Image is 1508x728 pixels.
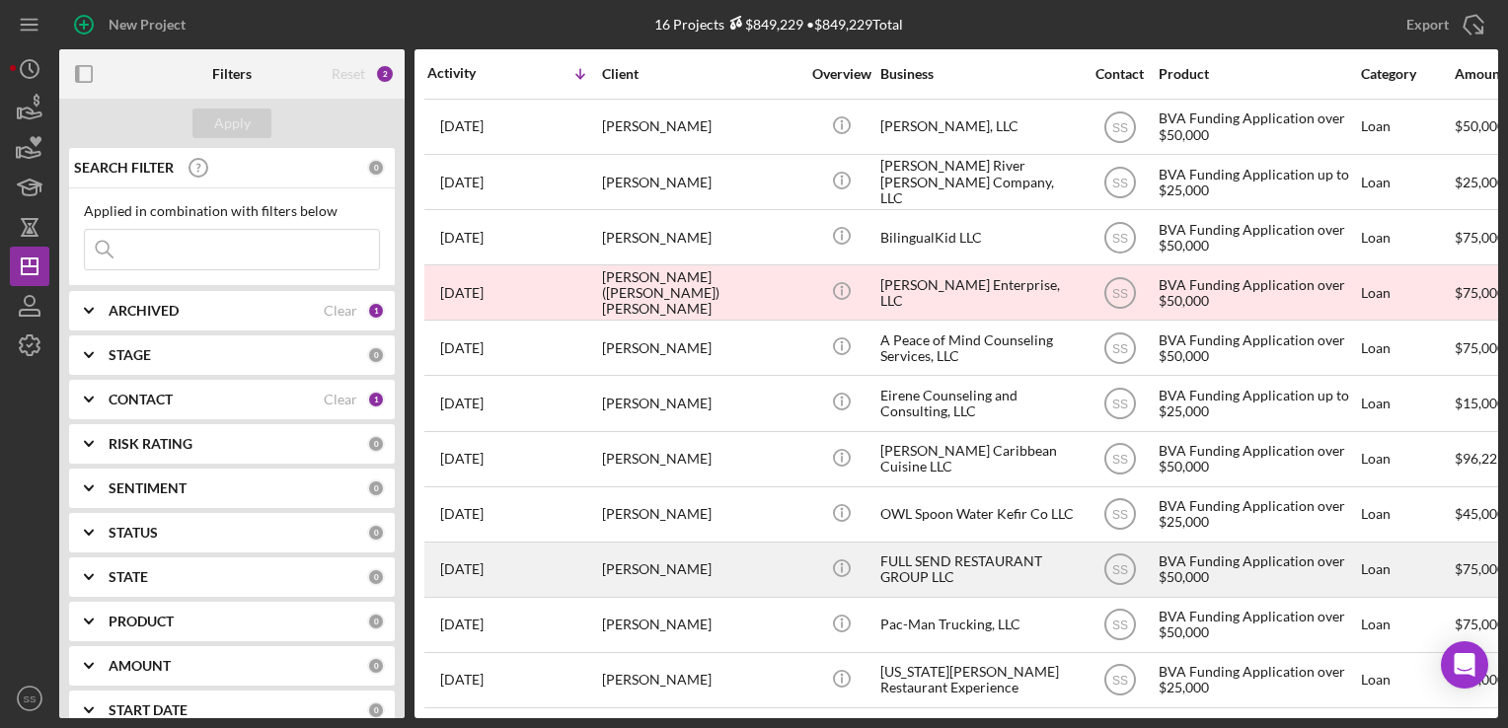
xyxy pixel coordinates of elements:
div: 0 [367,346,385,364]
div: 0 [367,701,385,719]
text: SS [1111,231,1127,245]
div: [US_STATE][PERSON_NAME] Restaurant Experience [880,654,1078,706]
span: $75,000 [1455,339,1505,356]
div: Loan [1361,101,1453,153]
div: [PERSON_NAME] ([PERSON_NAME]) [PERSON_NAME] [602,266,799,319]
div: 1 [367,302,385,320]
div: Client [602,66,799,82]
text: SS [1111,398,1127,411]
div: 0 [367,435,385,453]
text: SS [1111,619,1127,632]
div: Loan [1361,377,1453,429]
div: [PERSON_NAME] [602,322,799,374]
text: SS [1111,120,1127,134]
div: Loan [1361,488,1453,541]
time: 2025-07-17 14:10 [440,561,484,577]
div: OWL Spoon Water Kefir Co LLC [880,488,1078,541]
b: RISK RATING [109,436,192,452]
b: SENTIMENT [109,480,187,496]
div: Loan [1361,654,1453,706]
div: Loan [1361,322,1453,374]
div: BVA Funding Application over $50,000 [1159,266,1356,319]
div: [PERSON_NAME] Enterprise, LLC [880,266,1078,319]
div: Contact [1083,66,1157,82]
div: 0 [367,657,385,675]
div: 0 [367,613,385,630]
b: ARCHIVED [109,303,179,319]
div: BVA Funding Application over $25,000 [1159,654,1356,706]
time: 2025-06-26 23:00 [440,617,484,632]
b: STATE [109,569,148,585]
b: AMOUNT [109,658,171,674]
button: SS [10,679,49,718]
div: 2 [375,64,395,84]
div: BVA Funding Application over $25,000 [1159,488,1356,541]
div: Business [880,66,1078,82]
div: Activity [427,65,514,81]
div: 0 [367,159,385,177]
b: STAGE [109,347,151,363]
div: BVA Funding Application over $50,000 [1159,211,1356,263]
text: SS [1111,674,1127,688]
b: CONTACT [109,392,173,407]
div: BVA Funding Application over $50,000 [1159,101,1356,153]
div: Loan [1361,544,1453,596]
span: $75,000 [1455,229,1505,246]
div: Clear [324,303,357,319]
b: SEARCH FILTER [74,160,174,176]
div: Reset [332,66,365,82]
time: 2025-08-04 19:12 [440,506,484,522]
div: [PERSON_NAME] Caribbean Cuisine LLC [880,433,1078,485]
div: [PERSON_NAME] [602,377,799,429]
div: New Project [109,5,186,44]
div: Category [1361,66,1453,82]
span: $75,000 [1455,560,1505,577]
time: 2025-08-20 23:39 [440,285,484,301]
text: SS [1111,508,1127,522]
button: Export [1387,5,1498,44]
text: SS [1111,563,1127,577]
div: $849,229 [724,16,803,33]
div: A Peace of Mind Counseling Services, LLC [880,322,1078,374]
div: [PERSON_NAME] [602,488,799,541]
div: [PERSON_NAME] River [PERSON_NAME] Company, LLC [880,156,1078,208]
span: $45,000 [1455,505,1505,522]
div: Clear [324,392,357,407]
span: $15,000 [1455,395,1505,411]
time: 2025-06-11 19:58 [440,672,484,688]
div: Loan [1361,266,1453,319]
b: STATUS [109,525,158,541]
text: SS [24,693,37,704]
div: Loan [1361,599,1453,651]
div: Apply [214,109,251,138]
div: Pac-Man Trucking, LLC [880,599,1078,651]
div: Open Intercom Messenger [1441,641,1488,689]
div: [PERSON_NAME] [602,599,799,651]
div: Loan [1361,156,1453,208]
time: 2025-08-27 15:59 [440,175,484,190]
div: Loan [1361,211,1453,263]
b: Filters [212,66,252,82]
div: BVA Funding Application over $50,000 [1159,544,1356,596]
button: New Project [59,5,205,44]
b: PRODUCT [109,614,174,629]
text: SS [1111,176,1127,189]
div: 16 Projects • $849,229 Total [654,16,903,33]
div: Eirene Counseling and Consulting, LLC [880,377,1078,429]
div: BVA Funding Application up to $25,000 [1159,156,1356,208]
div: [PERSON_NAME], LLC [880,101,1078,153]
b: START DATE [109,702,188,718]
div: BVA Funding Application over $50,000 [1159,433,1356,485]
div: BVA Funding Application up to $25,000 [1159,377,1356,429]
div: [PERSON_NAME] [602,433,799,485]
time: 2025-08-12 17:38 [440,396,484,411]
div: FULL SEND RESTAURANT GROUP LLC [880,544,1078,596]
div: BVA Funding Application over $50,000 [1159,322,1356,374]
div: Product [1159,66,1356,82]
div: BVA Funding Application over $50,000 [1159,599,1356,651]
div: 0 [367,524,385,542]
time: 2025-08-12 16:47 [440,451,484,467]
button: Apply [192,109,271,138]
div: [PERSON_NAME] [602,101,799,153]
text: SS [1111,341,1127,355]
